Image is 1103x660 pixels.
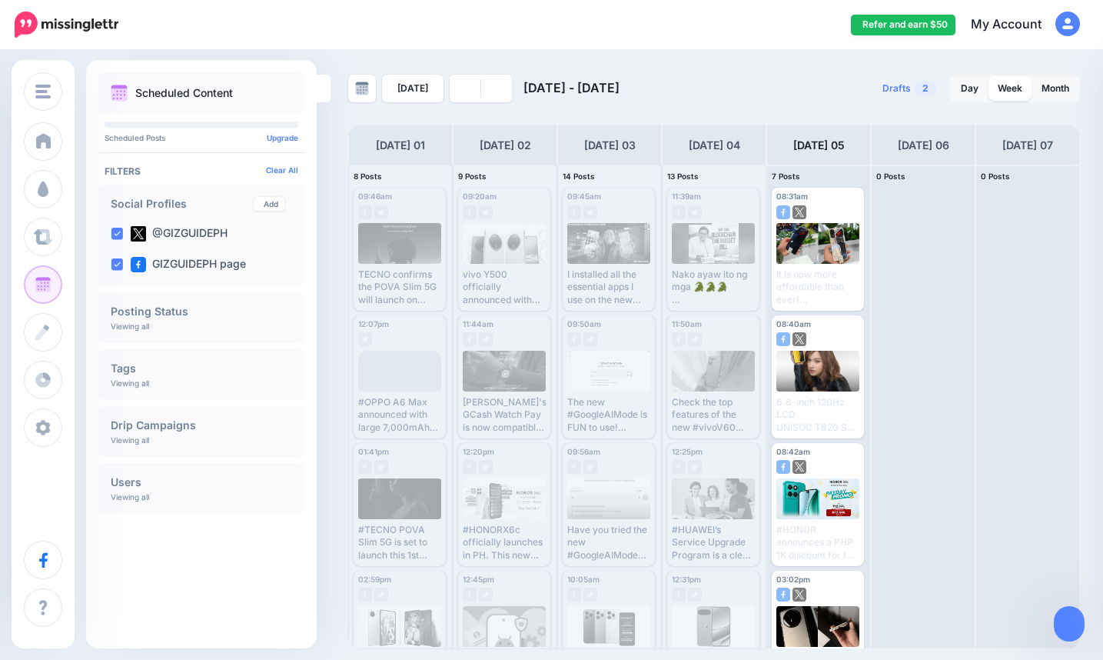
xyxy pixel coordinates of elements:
[355,82,369,95] img: calendar-grey-darker.png
[672,588,686,602] img: facebook-grey-square.png
[111,85,128,102] img: calendar.png
[358,588,372,602] img: facebook-grey-square.png
[358,396,441,434] div: #OPPO A6 Max announced with large 7,000mAh battery and Snapdragon 7 Gen 3. Read here: [URL][DOMAI...
[267,133,298,142] a: Upgrade
[776,575,810,584] span: 03:02pm
[851,15,955,35] a: Refer and earn $50
[358,205,372,219] img: facebook-grey-square.png
[479,460,493,474] img: twitter-grey-square.png
[463,192,497,201] span: 09:20am
[776,192,808,201] span: 08:31am
[567,192,601,201] span: 09:45am
[567,524,650,562] div: Have you tried the new #GoogleAIMode? Read here: [URL][DOMAIN_NAME]
[266,165,298,175] a: Clear All
[458,172,487,181] span: 9 Posts
[955,6,1080,44] a: My Account
[358,575,391,584] span: 02:59pm
[358,268,441,306] div: TECNO confirms the POVA Slim 5G will launch on [DATE] as the world's slimmest curved phone.
[480,136,531,155] h4: [DATE] 02
[672,205,686,219] img: facebook-grey-square.png
[567,447,600,456] span: 09:56am
[567,319,601,328] span: 09:50am
[382,75,444,102] a: [DATE]
[792,460,806,474] img: twitter-square.png
[463,205,477,219] img: facebook-grey-square.png
[111,378,149,388] p: Viewing all
[776,268,859,306] div: It is now more affordable than ever! #nubiaNeo34G Read here: [URL][DOMAIN_NAME]
[667,172,699,181] span: 13 Posts
[463,332,477,346] img: facebook-grey-square.png
[111,477,292,488] h4: Users
[873,75,945,102] a: Drafts2
[358,332,372,346] img: twitter-grey-square.png
[358,192,392,201] span: 09:46am
[463,396,546,434] div: [PERSON_NAME]'s GCash Watch Pay is now compatible with iOS users! Read here: [URL][DOMAIN_NAME]
[358,447,389,456] span: 01:41pm
[131,226,228,242] label: @GIZGUIDEPH
[35,85,51,98] img: menu.png
[374,460,388,474] img: twitter-grey-square.png
[523,80,620,95] span: [DATE] - [DATE]
[584,136,636,155] h4: [DATE] 03
[792,588,806,602] img: twitter-square.png
[688,460,702,474] img: twitter-grey-square.png
[111,435,149,445] p: Viewing all
[463,460,477,474] img: facebook-grey-square.png
[254,197,284,211] a: Add
[463,588,477,602] img: facebook-grey-square.png
[672,268,755,306] div: Nako ayaw ito ng mga 🐊🐊🐊 Read here: [URL][DOMAIN_NAME]
[672,332,686,346] img: facebook-grey-square.png
[111,363,292,374] h4: Tags
[135,88,233,98] p: Scheduled Content
[105,134,298,142] p: Scheduled Posts
[792,332,806,346] img: twitter-square.png
[793,136,845,155] h4: [DATE] 05
[792,205,806,219] img: twitter-square.png
[952,76,988,101] a: Day
[111,420,292,431] h4: Drip Campaigns
[358,319,389,328] span: 12:07pm
[111,492,149,502] p: Viewing all
[772,172,800,181] span: 7 Posts
[776,319,811,328] span: 08:40am
[376,136,425,155] h4: [DATE] 01
[776,588,790,602] img: facebook-square.png
[463,268,546,306] div: vivo Y500 officially announced with 8,200mAh battery, Dimensity 7300, and IP68/69/69+ rating. Rea...
[105,165,298,177] h4: Filters
[358,460,372,474] img: facebook-grey-square.png
[567,268,650,306] div: I installed all the essential apps I use on the new #HUAWEIPura80Series #AppGallery Watch here: [...
[776,396,859,434] div: 6.8-inch 120Hz LCD UNISOC T820 SoC 6,000mAh battery 50MP camera Read here: [URL][DOMAIN_NAME] #nu...
[567,396,650,434] div: The new #GoogleAIMode is FUN to use! Read here: [URL][DOMAIN_NAME]
[1002,136,1053,155] h4: [DATE] 07
[583,460,597,474] img: twitter-grey-square.png
[1032,76,1078,101] a: Month
[776,460,790,474] img: facebook-square.png
[463,447,494,456] span: 12:20pm
[354,172,382,181] span: 8 Posts
[479,205,493,219] img: twitter-grey-square.png
[688,205,702,219] img: twitter-grey-square.png
[563,172,595,181] span: 14 Posts
[898,136,949,155] h4: [DATE] 06
[672,460,686,474] img: facebook-grey-square.png
[567,460,581,474] img: facebook-grey-square.png
[776,447,810,456] span: 08:42am
[672,319,702,328] span: 11:50am
[463,319,493,328] span: 11:44am
[882,84,911,93] span: Drafts
[672,192,701,201] span: 11:39am
[463,575,494,584] span: 12:45pm
[374,588,388,602] img: twitter-grey-square.png
[672,575,701,584] span: 12:31pm
[15,12,118,38] img: Missinglettr
[583,205,597,219] img: twitter-grey-square.png
[672,396,755,434] div: Check the top features of the new #vivoV60 here: [URL][DOMAIN_NAME]
[131,226,146,242] img: twitter-square.png
[688,332,702,346] img: twitter-grey-square.png
[479,588,493,602] img: twitter-grey-square.png
[567,332,581,346] img: facebook-grey-square.png
[479,332,493,346] img: twitter-grey-square.png
[583,588,597,602] img: twitter-grey-square.png
[776,332,790,346] img: facebook-square.png
[463,524,546,562] div: #HONORX6c officially launches in PH. This new entry-level device will be down to under PHP 5K dur...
